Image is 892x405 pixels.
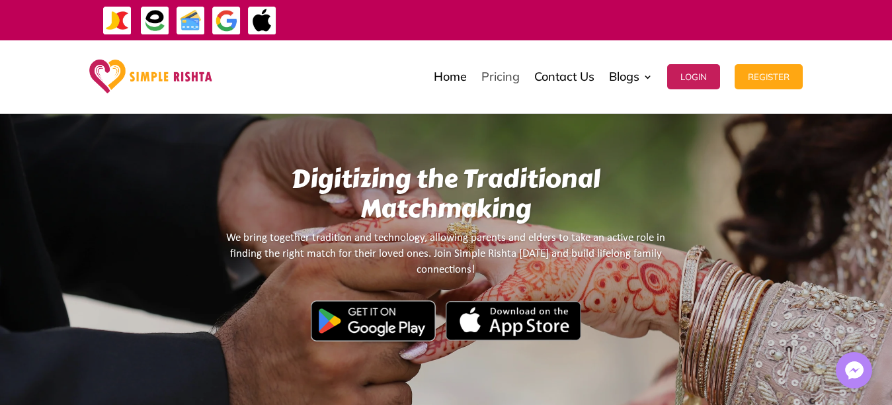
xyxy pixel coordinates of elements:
[609,44,653,110] a: Blogs
[735,64,803,89] button: Register
[176,6,206,36] img: Credit Cards
[225,164,667,230] h1: Digitizing the Traditional Matchmaking
[140,6,170,36] img: EasyPaisa-icon
[735,44,803,110] a: Register
[667,64,720,89] button: Login
[534,44,594,110] a: Contact Us
[102,6,132,36] img: JazzCash-icon
[481,44,520,110] a: Pricing
[247,6,277,36] img: ApplePay-icon
[225,230,667,347] : We bring together tradition and technology, allowing parents and elders to take an active role in...
[311,300,436,341] img: Google Play
[434,44,467,110] a: Home
[667,44,720,110] a: Login
[841,357,868,384] img: Messenger
[212,6,241,36] img: GooglePay-icon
